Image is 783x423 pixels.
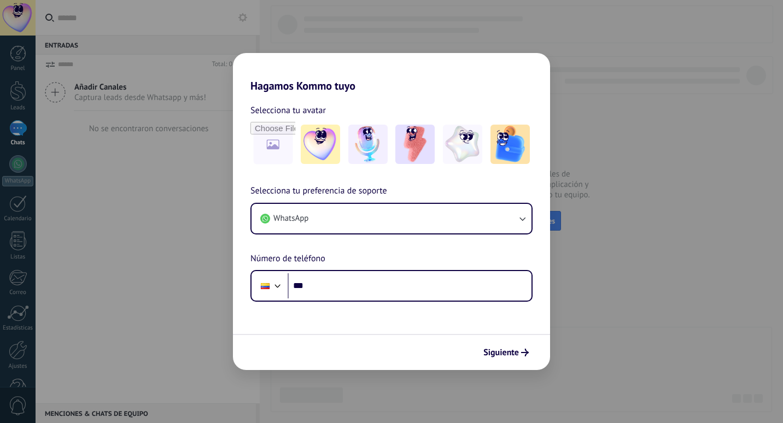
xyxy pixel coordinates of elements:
[273,213,308,224] span: WhatsApp
[250,252,325,266] span: Número de teléfono
[250,103,326,117] span: Selecciona tu avatar
[478,343,534,362] button: Siguiente
[348,125,388,164] img: -2.jpeg
[490,125,530,164] img: -5.jpeg
[255,274,276,297] div: Colombia: + 57
[301,125,340,164] img: -1.jpeg
[250,184,387,198] span: Selecciona tu preferencia de soporte
[483,349,519,356] span: Siguiente
[252,204,531,233] button: WhatsApp
[395,125,435,164] img: -3.jpeg
[443,125,482,164] img: -4.jpeg
[233,53,550,92] h2: Hagamos Kommo tuyo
